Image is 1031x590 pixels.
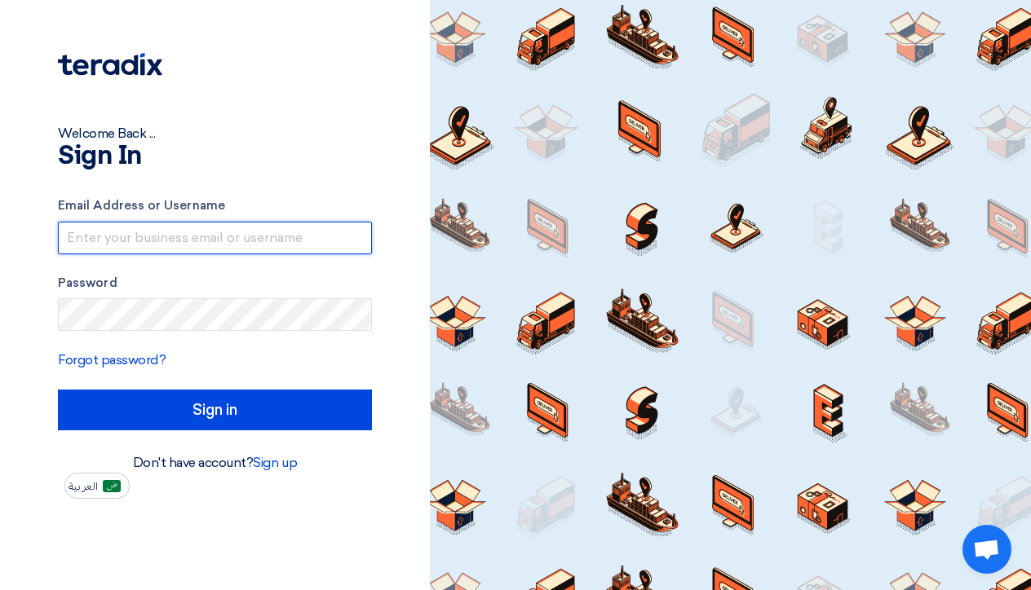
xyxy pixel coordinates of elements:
a: Forgot password? [58,352,166,368]
label: Password [58,274,372,293]
h1: Sign In [58,143,372,170]
span: العربية [69,481,98,492]
img: ar-AR.png [103,480,121,492]
a: Sign up [253,455,297,470]
a: Open chat [962,525,1011,574]
img: Teradix logo [58,53,162,76]
input: Sign in [58,390,372,430]
button: العربية [64,473,130,499]
input: Enter your business email or username [58,222,372,254]
div: Don't have account? [58,453,372,473]
div: Welcome Back ... [58,124,372,143]
label: Email Address or Username [58,196,372,215]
